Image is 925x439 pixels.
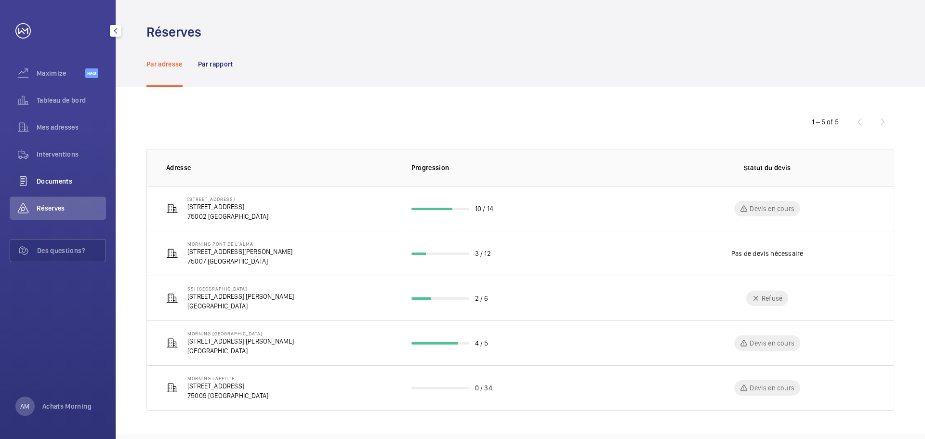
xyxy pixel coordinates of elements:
[475,204,493,213] p: 10 / 14
[750,338,794,348] p: Devis en cours
[187,301,294,311] p: [GEOGRAPHIC_DATA]
[187,196,268,202] p: [STREET_ADDRESS]
[475,338,489,348] p: 4 / 5
[187,336,294,346] p: [STREET_ADDRESS] [PERSON_NAME]
[750,204,794,213] p: Devis en cours
[37,122,106,132] span: Mes adresses
[187,391,268,400] p: 75009 [GEOGRAPHIC_DATA]
[475,249,491,258] p: 3 / 12
[475,293,489,303] p: 2 / 6
[20,401,29,411] p: AM
[750,383,794,393] p: Devis en cours
[187,286,294,292] p: SSI [GEOGRAPHIC_DATA]
[187,212,268,221] p: 75002 [GEOGRAPHIC_DATA]
[198,59,233,69] p: Par rapport
[731,249,803,258] p: Pas de devis nécessaire
[37,203,106,213] span: Réserves
[812,117,839,127] div: 1 – 5 of 5
[187,346,294,356] p: [GEOGRAPHIC_DATA]
[166,163,396,173] p: Adresse
[187,256,292,266] p: 75007 [GEOGRAPHIC_DATA]
[744,163,791,173] p: Statut du devis
[146,23,201,41] h1: Réserves
[37,68,85,78] span: Maximize
[37,246,106,255] span: Des questions?
[411,163,645,173] p: Progression
[37,176,106,186] span: Documents
[37,95,106,105] span: Tableau de bord
[187,331,294,336] p: Morning [GEOGRAPHIC_DATA]
[187,202,268,212] p: [STREET_ADDRESS]
[42,401,92,411] p: Achats Morning
[187,375,268,381] p: Morning Laffitte
[37,149,106,159] span: Interventions
[762,293,782,303] p: Refusé
[187,381,268,391] p: [STREET_ADDRESS]
[85,68,98,78] span: Beta
[187,247,292,256] p: [STREET_ADDRESS][PERSON_NAME]
[146,59,183,69] p: Par adresse
[475,383,492,393] p: 0 / 34
[187,241,292,247] p: Morning Pont de l'Alma
[187,292,294,301] p: [STREET_ADDRESS] [PERSON_NAME]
